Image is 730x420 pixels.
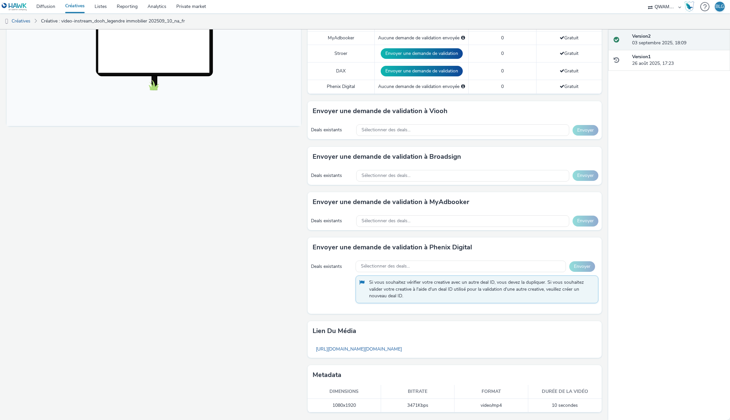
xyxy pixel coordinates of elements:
td: 10 secondes [528,399,602,412]
button: Envoyer une demande de validation [381,48,463,59]
h3: Envoyer une demande de validation à Viooh [313,106,448,116]
img: undefined Logo [2,3,27,11]
span: Si vous souhaitez vérifier votre creative avec un autre deal ID, vous devez la dupliquer. Si vous... [369,279,591,299]
span: 0 [501,35,504,41]
button: Envoyer [573,125,598,136]
strong: Version 2 [632,33,651,39]
strong: Version 1 [632,54,651,60]
span: Sélectionner des deals... [362,173,410,179]
th: Dimensions [308,385,381,399]
span: Sélectionner des deals... [362,127,410,133]
button: Envoyer [569,261,595,272]
td: 3471 Kbps [381,399,454,412]
td: MyAdbooker [308,31,375,45]
span: Gratuit [560,35,579,41]
a: [URL][DOMAIN_NAME][DOMAIN_NAME] [313,343,405,356]
div: Deals existants [311,263,352,270]
h3: Envoyer une demande de validation à Broadsign [313,152,461,162]
button: Envoyer une demande de validation [381,66,463,76]
h3: Envoyer une demande de validation à MyAdbooker [313,197,469,207]
button: Envoyer [573,170,598,181]
th: Bitrate [381,385,454,399]
div: Sélectionnez un deal ci-dessous et cliquez sur Envoyer pour envoyer une demande de validation à P... [461,83,465,90]
a: Hawk Academy [684,1,697,12]
h3: Envoyer une demande de validation à Phenix Digital [313,242,472,252]
span: Gratuit [560,68,579,74]
div: Aucune demande de validation envoyée [378,83,465,90]
td: DAX [308,63,375,80]
th: Durée de la vidéo [528,385,602,399]
h3: Metadata [313,370,341,380]
span: Sélectionner des deals... [362,218,410,224]
td: Stroer [308,45,375,63]
span: Gratuit [560,50,579,57]
div: 26 août 2025, 17:23 [632,54,725,67]
td: 1080x1920 [308,399,381,412]
img: dooh [3,18,10,25]
div: Aucune demande de validation envoyée [378,35,465,41]
span: Gratuit [560,83,579,90]
div: Deals existants [311,172,353,179]
button: Envoyer [573,216,598,226]
th: Format [454,385,528,399]
div: BLG [715,2,724,12]
div: Deals existants [311,127,353,133]
span: 0 [501,83,504,90]
div: Deals existants [311,218,353,224]
div: Sélectionnez un deal ci-dessous et cliquez sur Envoyer pour envoyer une demande de validation à M... [461,35,465,41]
td: Phenix Digital [308,80,375,94]
a: Créative : video-instream_dooh_legendre immobilier 202509_10_na_fr [38,13,188,29]
img: Hawk Academy [684,1,694,12]
div: 03 septembre 2025, 18:09 [632,33,725,47]
td: video/mp4 [454,399,528,412]
h3: Lien du média [313,326,356,336]
span: 0 [501,50,504,57]
span: 0 [501,68,504,74]
span: Sélectionner des deals... [361,264,410,269]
